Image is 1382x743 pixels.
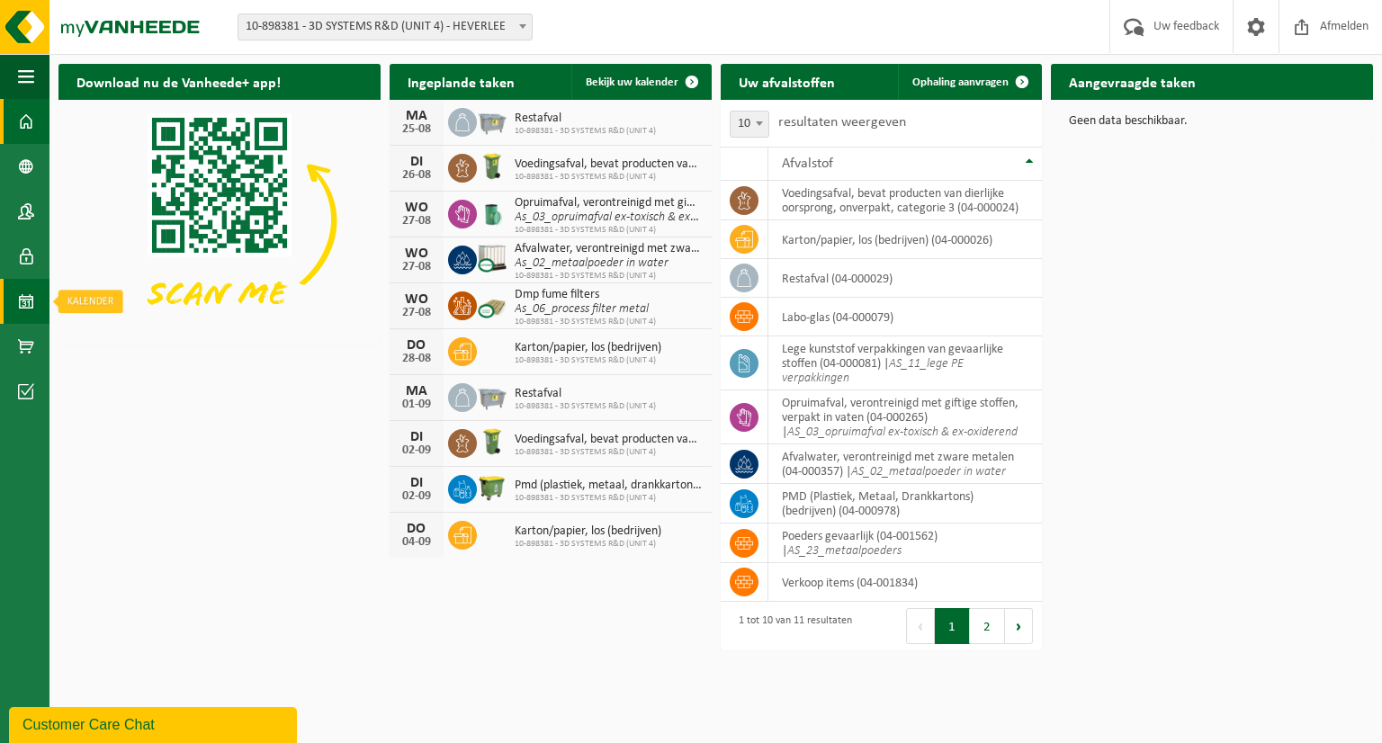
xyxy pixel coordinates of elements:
[898,64,1040,100] a: Ophaling aanvragen
[787,425,1018,439] i: AS_03_opruimafval ex-toxisch & ex-oxiderend
[787,544,902,558] i: AS_23_metaalpoeders
[906,608,935,644] button: Previous
[515,256,669,270] i: As_02_metaalpoeder in water
[477,380,507,411] img: WB-2500-GAL-GY-01
[390,64,533,99] h2: Ingeplande taken
[9,703,301,743] iframe: chat widget
[515,447,703,458] span: 10-898381 - 3D SYSTEMS R&D (UNIT 4)
[515,271,703,282] span: 10-898381 - 3D SYSTEMS R&D (UNIT 4)
[399,522,435,536] div: DO
[768,298,1043,336] td: labo-glas (04-000079)
[768,444,1043,484] td: afvalwater, verontreinigd met zware metalen (04-000357) |
[768,563,1043,602] td: verkoop items (04-001834)
[399,201,435,215] div: WO
[515,317,656,327] span: 10-898381 - 3D SYSTEMS R&D (UNIT 4)
[515,172,703,183] span: 10-898381 - 3D SYSTEMS R&D (UNIT 4)
[731,112,768,137] span: 10
[721,64,853,99] h2: Uw afvalstoffen
[477,472,507,503] img: WB-1100-HPE-GN-50
[768,220,1043,259] td: karton/papier, los (bedrijven) (04-000026)
[515,387,656,401] span: Restafval
[515,157,703,172] span: Voedingsafval, bevat producten van dierlijke oorsprong, onverpakt, categorie 3
[1069,115,1355,128] p: Geen data beschikbaar.
[399,430,435,444] div: DI
[515,302,649,316] i: As_06_process filter metal
[778,115,906,130] label: resultaten weergeven
[768,259,1043,298] td: restafval (04-000029)
[238,14,532,40] span: 10-898381 - 3D SYSTEMS R&D (UNIT 4) - HEVERLEE
[1051,64,1214,99] h2: Aangevraagde taken
[515,433,703,447] span: Voedingsafval, bevat producten van dierlijke oorsprong, onverpakt, categorie 3
[477,289,507,319] img: LP-PA-CU
[399,215,435,228] div: 27-08
[399,292,435,307] div: WO
[782,357,964,385] i: AS_11_lege PE verpakkingen
[515,479,703,493] span: Pmd (plastiek, metaal, drankkartons) (bedrijven)
[399,338,435,353] div: DO
[58,64,299,99] h2: Download nu de Vanheede+ app!
[399,444,435,457] div: 02-09
[399,109,435,123] div: MA
[912,76,1009,88] span: Ophaling aanvragen
[768,524,1043,563] td: Poeders gevaarlijk (04-001562) |
[515,242,703,256] span: Afvalwater, verontreinigd met zware metalen
[399,536,435,549] div: 04-09
[477,243,507,273] img: PB-IC-CU
[58,100,381,341] img: Download de VHEPlus App
[515,210,744,224] i: As_03_opruimafval ex-toxisch & ex-oxiderend
[515,225,703,236] span: 10-898381 - 3D SYSTEMS R&D (UNIT 4)
[851,465,1006,479] i: AS_02_metaalpoeder in water
[515,401,656,412] span: 10-898381 - 3D SYSTEMS R&D (UNIT 4)
[515,112,656,126] span: Restafval
[477,151,507,182] img: WB-0140-HPE-GN-50
[730,606,852,646] div: 1 tot 10 van 11 resultaten
[768,336,1043,390] td: lege kunststof verpakkingen van gevaarlijke stoffen (04-000081) |
[399,169,435,182] div: 26-08
[399,261,435,273] div: 27-08
[399,307,435,319] div: 27-08
[477,426,507,457] img: WB-0140-HPE-GN-50
[515,341,661,355] span: Karton/papier, los (bedrijven)
[238,13,533,40] span: 10-898381 - 3D SYSTEMS R&D (UNIT 4) - HEVERLEE
[768,390,1043,444] td: opruimafval, verontreinigd met giftige stoffen, verpakt in vaten (04-000265) |
[399,490,435,503] div: 02-09
[399,246,435,261] div: WO
[399,353,435,365] div: 28-08
[399,123,435,136] div: 25-08
[515,196,703,210] span: Opruimafval, verontreinigd met giftige stoffen, verpakt in vaten
[399,155,435,169] div: DI
[515,524,661,539] span: Karton/papier, los (bedrijven)
[515,539,661,550] span: 10-898381 - 3D SYSTEMS R&D (UNIT 4)
[1005,608,1033,644] button: Next
[730,111,769,138] span: 10
[515,493,703,504] span: 10-898381 - 3D SYSTEMS R&D (UNIT 4)
[571,64,710,100] a: Bekijk uw kalender
[768,484,1043,524] td: PMD (Plastiek, Metaal, Drankkartons) (bedrijven) (04-000978)
[477,197,507,228] img: PB-OT-0200-MET-00-02
[515,126,656,137] span: 10-898381 - 3D SYSTEMS R&D (UNIT 4)
[477,105,507,136] img: WB-2500-GAL-GY-01
[935,608,970,644] button: 1
[515,288,656,302] span: Dmp fume filters
[399,384,435,398] div: MA
[515,355,661,366] span: 10-898381 - 3D SYSTEMS R&D (UNIT 4)
[768,181,1043,220] td: voedingsafval, bevat producten van dierlijke oorsprong, onverpakt, categorie 3 (04-000024)
[586,76,678,88] span: Bekijk uw kalender
[782,157,833,171] span: Afvalstof
[970,608,1005,644] button: 2
[399,398,435,411] div: 01-09
[399,476,435,490] div: DI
